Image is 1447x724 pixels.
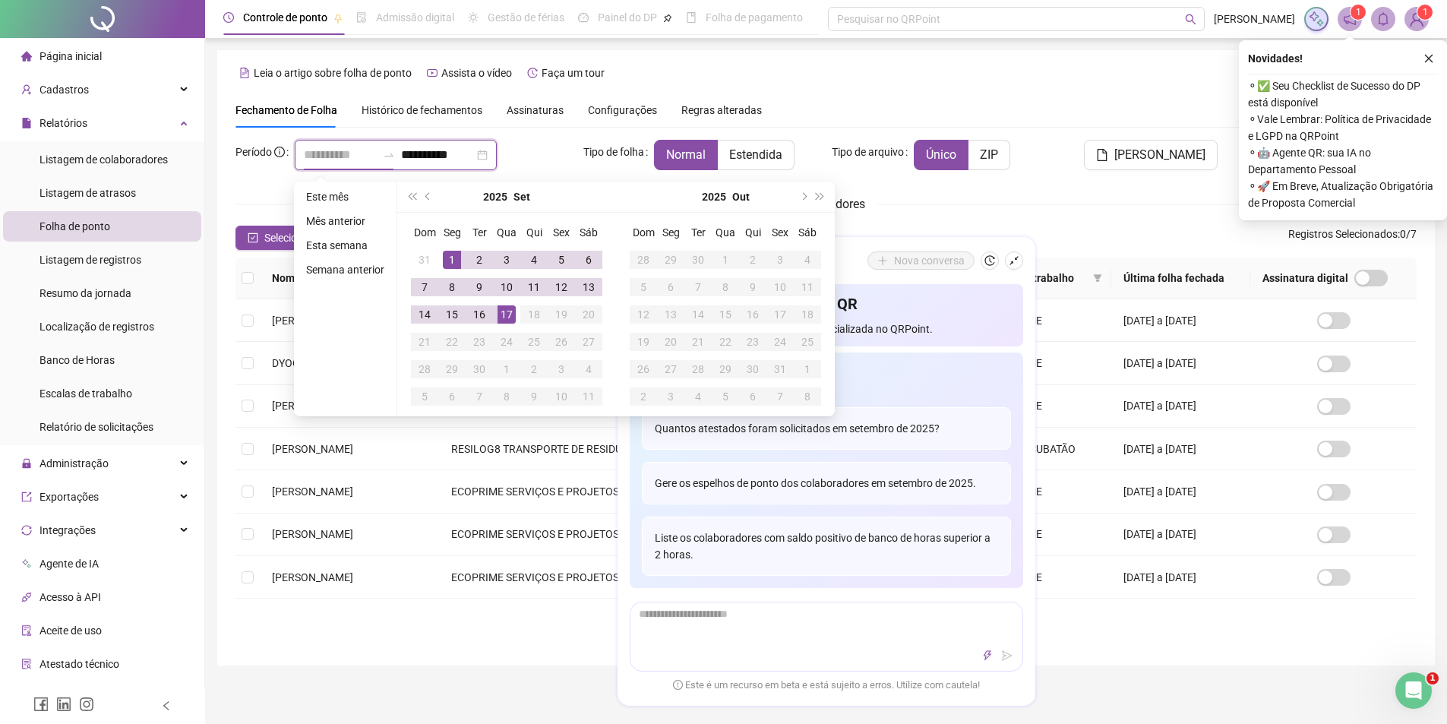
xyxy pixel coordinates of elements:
td: 2025-09-16 [466,301,493,328]
div: 17 [771,305,789,324]
span: pushpin [333,14,343,23]
td: 2025-09-28 [411,356,438,383]
div: 12 [634,305,652,324]
div: 19 [552,305,570,324]
td: 2025-10-19 [630,328,657,356]
div: 2 [470,251,488,269]
div: 4 [798,251,817,269]
span: home [21,51,32,62]
div: 7 [689,278,707,296]
div: 3 [498,251,516,269]
span: history [527,68,538,78]
span: Novidades ! [1248,50,1303,67]
span: Gestão de férias [488,11,564,24]
span: Selecionar todos [264,229,343,246]
th: Qua [493,219,520,246]
div: 16 [744,305,762,324]
span: 1 [1426,672,1439,684]
div: 13 [580,278,598,296]
div: 29 [443,360,461,378]
td: 2025-11-05 [712,383,739,410]
th: Seg [438,219,466,246]
div: 1 [798,360,817,378]
span: Banco de Horas [39,354,115,366]
span: Cadastros [39,84,89,96]
td: 2025-09-06 [575,246,602,273]
div: 9 [525,387,543,406]
td: 2025-09-24 [493,328,520,356]
span: Assinaturas [507,105,564,115]
span: file-text [239,68,250,78]
img: sparkle-icon.fc2bf0ac1784a2077858766a79e2daf3.svg [1308,11,1325,27]
div: 8 [443,278,461,296]
div: 2 [525,360,543,378]
span: file [1096,149,1108,161]
div: 24 [771,333,789,351]
td: 2025-09-26 [548,328,575,356]
span: Exportações [39,491,99,503]
div: 27 [662,360,680,378]
td: 2025-09-29 [657,246,684,273]
th: Ter [466,219,493,246]
span: Folha de ponto [39,220,110,232]
td: 2025-10-29 [712,356,739,383]
td: 2025-10-17 [766,301,794,328]
div: 1 [716,251,735,269]
div: 26 [552,333,570,351]
span: Estendida [729,147,782,162]
div: 12 [552,278,570,296]
div: 9 [470,278,488,296]
td: 2025-10-08 [493,383,520,410]
td: 2025-09-18 [520,301,548,328]
span: Assista o vídeo [441,67,512,79]
div: 22 [716,333,735,351]
button: month panel [732,182,750,212]
td: ECOPRIME [978,342,1111,384]
span: dashboard [578,12,589,23]
td: 2025-10-23 [739,328,766,356]
div: 21 [415,333,434,351]
div: 10 [552,387,570,406]
span: [PERSON_NAME] [1214,11,1295,27]
li: Semana anterior [300,261,390,279]
span: filter [1093,273,1102,283]
td: ECOPRIME [978,385,1111,428]
td: 2025-10-06 [657,273,684,301]
span: Página inicial [39,50,102,62]
div: 18 [798,305,817,324]
div: 30 [470,360,488,378]
td: 2025-10-03 [766,246,794,273]
span: ⚬ ✅ Seu Checklist de Sucesso do DP está disponível [1248,77,1438,111]
span: Atestado técnico [39,658,119,670]
span: file [21,118,32,128]
div: 18 [525,305,543,324]
img: 53815 [1405,8,1428,30]
div: 10 [498,278,516,296]
span: lock [21,458,32,469]
span: Período [235,146,272,158]
span: swap-right [383,149,395,161]
td: 2025-10-22 [712,328,739,356]
div: 30 [744,360,762,378]
span: Administração [39,457,109,469]
button: Nova conversa [867,252,975,270]
div: 28 [634,251,652,269]
div: 30 [689,251,707,269]
span: check-square [248,232,258,243]
th: Sex [766,219,794,246]
div: 3 [662,387,680,406]
div: 17 [498,305,516,324]
button: Selecionar todos [235,226,355,250]
span: Localização de registros [39,321,154,333]
span: Folha de pagamento [706,11,803,24]
span: Fechamento de Folha [235,104,337,116]
div: 2 [634,387,652,406]
td: 2025-10-24 [766,328,794,356]
span: Relatório de solicitações [39,421,153,433]
td: ECOPRIME [978,299,1111,342]
button: thunderbolt [978,647,997,666]
div: 25 [798,333,817,351]
sup: 1 [1351,5,1366,20]
div: 19 [634,333,652,351]
span: Nome do colaborador [272,270,415,286]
